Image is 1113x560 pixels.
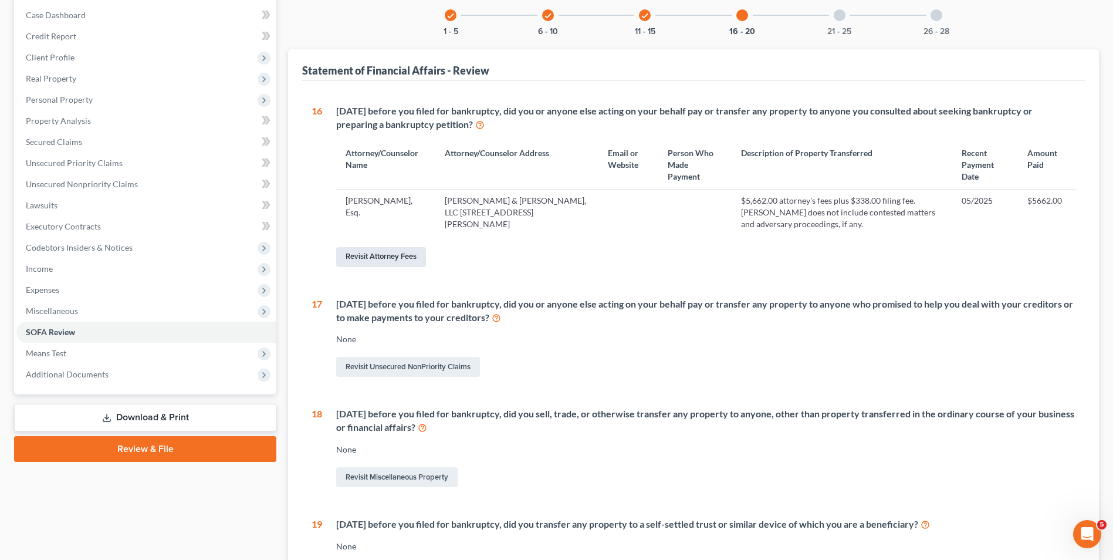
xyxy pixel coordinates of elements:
[16,322,276,343] a: SOFA Review
[26,95,93,104] span: Personal Property
[827,28,851,36] button: 21 - 25
[336,407,1075,434] div: [DATE] before you filed for bankruptcy, did you sell, trade, or otherwise transfer any property t...
[952,140,1018,189] th: Recent Payment Date
[923,28,949,36] button: 26 - 28
[26,200,57,210] span: Lawsuits
[26,264,53,274] span: Income
[635,28,655,36] button: 11 - 15
[302,63,489,77] div: Statement of Financial Affairs - Review
[336,541,1075,552] div: None
[312,298,322,380] div: 17
[336,357,480,377] a: Revisit Unsecured NonPriority Claims
[732,140,952,189] th: Description of Property Transferred
[26,116,91,126] span: Property Analysis
[641,12,649,20] i: check
[26,10,86,20] span: Case Dashboard
[26,285,59,295] span: Expenses
[26,348,66,358] span: Means Test
[26,73,76,83] span: Real Property
[1073,520,1101,548] iframe: Intercom live chat
[446,12,455,20] i: check
[16,153,276,174] a: Unsecured Priority Claims
[26,137,82,147] span: Secured Claims
[1097,520,1107,529] span: 5
[336,467,458,487] a: Revisit Miscellaneous Property
[16,174,276,195] a: Unsecured Nonpriority Claims
[598,140,658,189] th: Email or Website
[336,190,435,235] td: [PERSON_NAME], Esq.
[26,221,101,231] span: Executory Contracts
[26,52,75,62] span: Client Profile
[336,247,426,267] a: Revisit Attorney Fees
[732,190,952,235] td: $5,662.00 attorney's fees plus $338.00 filing fee. [PERSON_NAME] does not include contested matte...
[14,404,276,431] a: Download & Print
[336,518,1075,531] div: [DATE] before you filed for bankruptcy, did you transfer any property to a self-settled trust or ...
[444,28,458,36] button: 1 - 5
[26,158,123,168] span: Unsecured Priority Claims
[16,195,276,216] a: Lawsuits
[435,140,598,189] th: Attorney/Counselor Address
[544,12,552,20] i: check
[26,31,76,41] span: Credit Report
[312,104,322,269] div: 16
[16,131,276,153] a: Secured Claims
[336,444,1075,456] div: None
[435,190,598,235] td: [PERSON_NAME] & [PERSON_NAME], LLC [STREET_ADDRESS][PERSON_NAME]
[336,140,435,189] th: Attorney/Counselor Name
[658,140,732,189] th: Person Who Made Payment
[14,436,276,462] a: Review & File
[336,104,1075,131] div: [DATE] before you filed for bankruptcy, did you or anyone else acting on your behalf pay or trans...
[1018,190,1075,235] td: $5662.00
[26,369,109,379] span: Additional Documents
[538,28,558,36] button: 6 - 10
[26,179,138,189] span: Unsecured Nonpriority Claims
[16,26,276,47] a: Credit Report
[336,298,1075,325] div: [DATE] before you filed for bankruptcy, did you or anyone else acting on your behalf pay or trans...
[26,327,75,337] span: SOFA Review
[1018,140,1075,189] th: Amount Paid
[26,306,78,316] span: Miscellaneous
[312,407,322,490] div: 18
[952,190,1018,235] td: 05/2025
[16,110,276,131] a: Property Analysis
[26,242,133,252] span: Codebtors Insiders & Notices
[729,28,755,36] button: 16 - 20
[16,216,276,237] a: Executory Contracts
[16,5,276,26] a: Case Dashboard
[336,333,1075,345] div: None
